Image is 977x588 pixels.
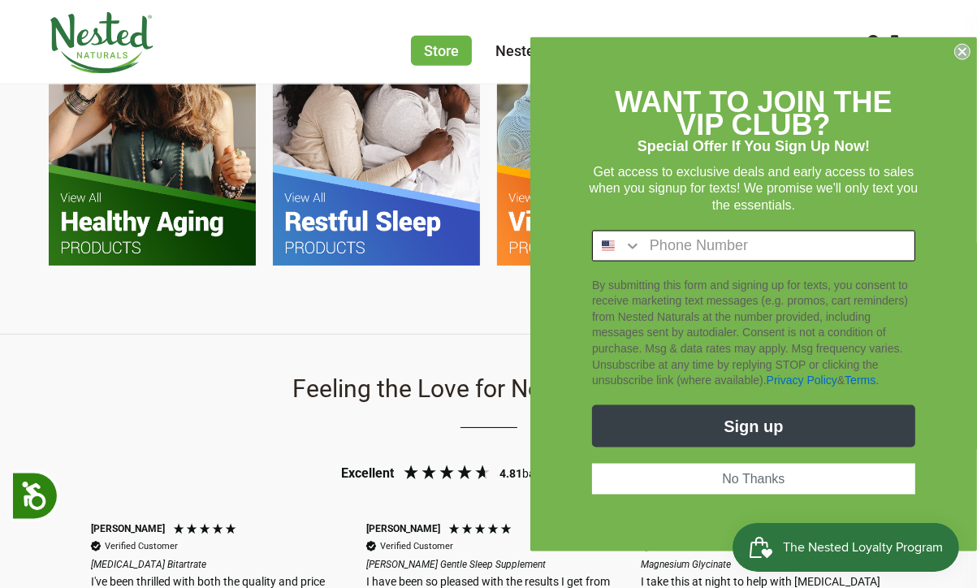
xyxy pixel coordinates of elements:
[366,558,612,572] em: [PERSON_NAME] Gentle Sleep Supplement
[954,44,971,60] button: Close dialog
[592,463,915,494] button: No Thanks
[615,85,892,141] span: WANT TO JOIN THE VIP CLUB?
[342,465,395,482] div: Excellent
[593,231,642,260] button: Search Countries
[399,463,496,485] div: 4.81 Stars
[366,522,440,536] div: [PERSON_NAME]
[380,540,453,552] div: Verified Customer
[845,374,879,387] a: Terms.
[91,522,165,536] div: [PERSON_NAME]
[500,466,569,482] div: based on
[500,467,523,480] span: 4.81
[530,37,977,551] div: FLYOUT Form
[49,12,154,74] img: Nested Naturals
[447,522,517,539] div: 5 Stars
[411,36,472,66] a: Store
[105,540,178,552] div: Verified Customer
[767,374,837,387] a: Privacy Policy
[495,42,602,59] a: Nested Rewards
[91,558,337,572] em: [MEDICAL_DATA] Bitartrate
[592,404,915,447] button: Sign up
[172,522,241,539] div: 5 Stars
[642,558,888,572] em: Magnesium Glycinate
[602,239,615,252] img: United States
[638,138,870,154] span: Special Offer If You Sign Up Now!
[590,164,919,211] span: Get access to exclusive deals and early access to sales when you signup for texts! We promise we'...
[642,231,914,260] input: Phone Number
[733,523,961,572] iframe: Button to open loyalty program pop-up
[592,277,915,388] p: By submitting this form and signing up for texts, you consent to receive marketing text messages ...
